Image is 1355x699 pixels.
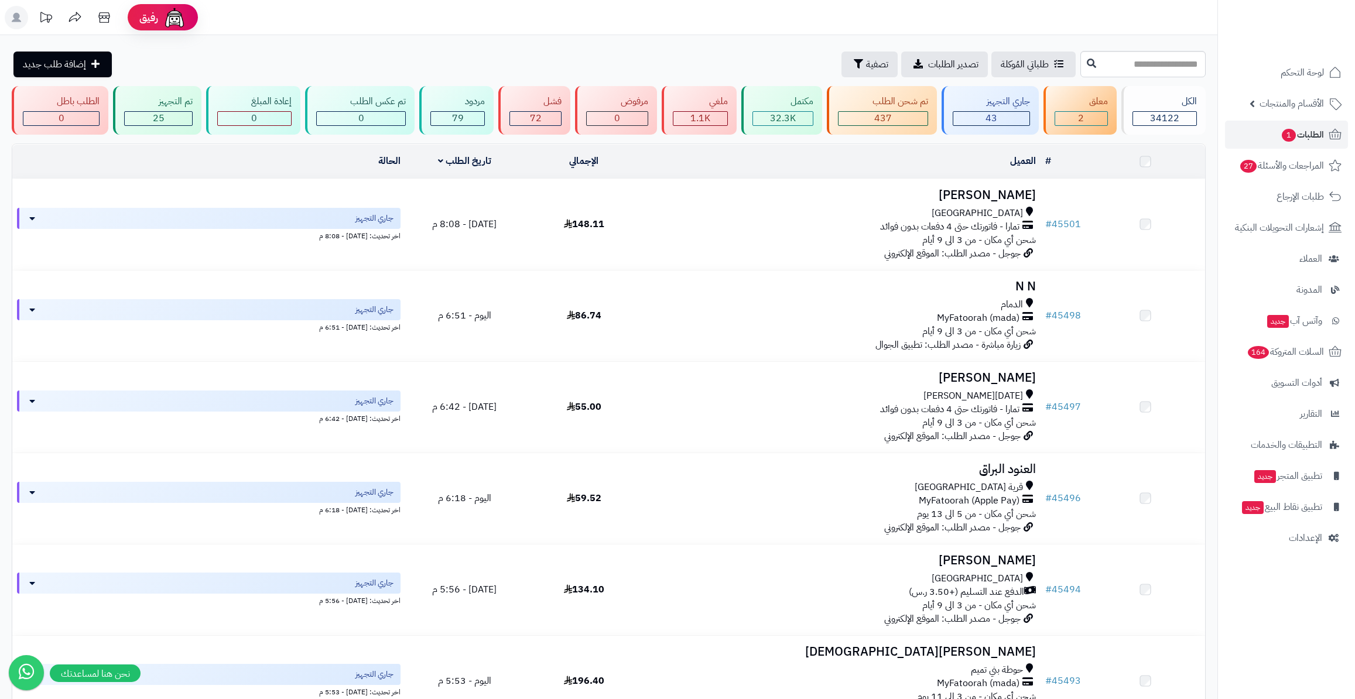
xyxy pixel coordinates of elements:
div: 0 [317,112,405,125]
span: الطلبات [1281,126,1324,143]
a: تصدير الطلبات [901,52,988,77]
span: تطبيق نقاط البيع [1241,499,1322,515]
span: # [1045,582,1052,597]
a: وآتس آبجديد [1225,307,1348,335]
span: طلبات الإرجاع [1277,189,1324,205]
a: طلبات الإرجاع [1225,183,1348,211]
div: 79 [431,112,484,125]
span: # [1045,674,1052,688]
span: إشعارات التحويلات البنكية [1235,220,1324,236]
a: المدونة [1225,276,1348,304]
span: 59.52 [567,491,601,505]
img: ai-face.png [163,6,186,29]
span: زيارة مباشرة - مصدر الطلب: تطبيق الجوال [875,338,1021,352]
span: اليوم - 6:51 م [438,309,491,323]
span: السلات المتروكة [1247,344,1324,360]
span: شحن أي مكان - من 5 الى 13 يوم [917,507,1036,521]
a: لوحة التحكم [1225,59,1348,87]
span: # [1045,309,1052,323]
span: 0 [251,111,257,125]
span: # [1045,491,1052,505]
span: وآتس آب [1266,313,1322,329]
div: اخر تحديث: [DATE] - 8:08 م [17,229,401,241]
span: جوجل - مصدر الطلب: الموقع الإلكتروني [884,429,1021,443]
span: 134.10 [564,582,604,597]
span: 164 [1248,346,1269,359]
span: 0 [358,111,364,125]
span: [DATE] - 6:42 م [432,400,497,414]
span: تصدير الطلبات [928,57,978,71]
a: العملاء [1225,245,1348,273]
img: logo-2.png [1275,33,1344,57]
span: جديد [1242,501,1264,514]
a: العميل [1010,154,1036,168]
a: تم التجهيز 25 [111,86,203,135]
span: 32.3K [770,111,796,125]
span: MyFatoorah (mada) [937,311,1019,325]
span: [GEOGRAPHIC_DATA] [932,207,1023,220]
div: 1120 [673,112,727,125]
span: شحن أي مكان - من 3 الى 9 أيام [922,233,1036,247]
span: أدوات التسويق [1271,375,1322,391]
a: الحالة [378,154,401,168]
div: 0 [218,112,291,125]
span: رفيق [139,11,158,25]
div: اخر تحديث: [DATE] - 6:18 م [17,503,401,515]
a: إعادة المبلغ 0 [204,86,303,135]
a: تم شحن الطلب 437 [824,86,939,135]
h3: [PERSON_NAME] [648,189,1036,202]
span: تمارا - فاتورتك حتى 4 دفعات بدون فوائد [880,403,1019,416]
div: 0 [587,112,647,125]
span: جاري التجهيز [355,577,394,589]
div: مرفوض [586,95,648,108]
div: جاري التجهيز [953,95,1030,108]
span: جاري التجهيز [355,486,394,498]
span: 1 [1282,129,1296,142]
div: 437 [839,112,927,125]
div: فشل [509,95,562,108]
div: ملغي [673,95,728,108]
a: الطلبات1 [1225,121,1348,149]
div: إعادة المبلغ [217,95,292,108]
span: الإعدادات [1289,530,1322,546]
span: MyFatoorah (Apple Pay) [919,494,1019,508]
a: التقارير [1225,400,1348,428]
a: الإعدادات [1225,524,1348,552]
span: اليوم - 6:18 م [438,491,491,505]
div: تم التجهيز [124,95,192,108]
span: MyFatoorah (mada) [937,677,1019,690]
span: [DATE] - 5:56 م [432,582,497,597]
a: إشعارات التحويلات البنكية [1225,214,1348,242]
a: #45501 [1045,217,1081,231]
span: المدونة [1296,282,1322,298]
span: تصفية [866,57,888,71]
span: الدفع عند التسليم (+3.50 ر.س) [909,585,1024,599]
span: 148.11 [564,217,604,231]
span: 55.00 [567,400,601,414]
div: تم شحن الطلب [838,95,928,108]
span: 1.1K [690,111,710,125]
span: 34122 [1150,111,1179,125]
span: جاري التجهيز [355,669,394,680]
div: الطلب باطل [23,95,100,108]
a: ملغي 1.1K [659,86,739,135]
h3: [PERSON_NAME] [648,554,1036,567]
span: 437 [874,111,892,125]
span: جوجل - مصدر الطلب: الموقع الإلكتروني [884,246,1021,261]
a: أدوات التسويق [1225,369,1348,397]
h3: N N [648,280,1036,293]
a: #45496 [1045,491,1081,505]
span: إضافة طلب جديد [23,57,86,71]
div: 32344 [753,112,813,125]
div: اخر تحديث: [DATE] - 6:42 م [17,412,401,424]
a: المراجعات والأسئلة27 [1225,152,1348,180]
span: تطبيق المتجر [1253,468,1322,484]
div: 43 [953,112,1029,125]
span: تمارا - فاتورتك حتى 4 دفعات بدون فوائد [880,220,1019,234]
span: المراجعات والأسئلة [1239,157,1324,174]
div: اخر تحديث: [DATE] - 5:53 م [17,685,401,697]
span: # [1045,217,1052,231]
a: معلق 2 [1041,86,1118,135]
span: 25 [153,111,165,125]
span: طلباتي المُوكلة [1001,57,1049,71]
